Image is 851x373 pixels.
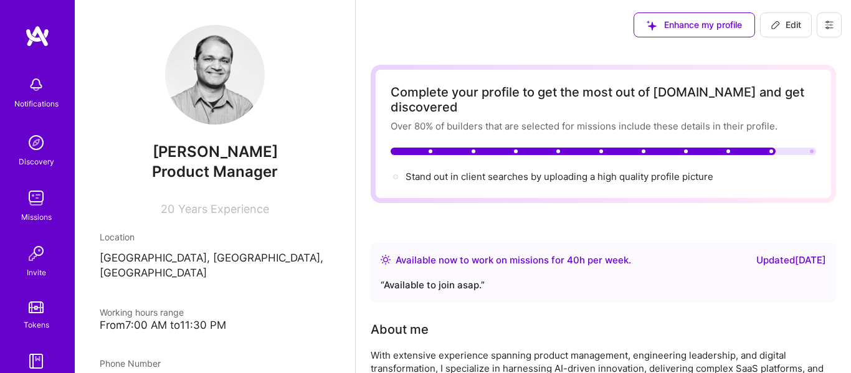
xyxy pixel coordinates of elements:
[29,301,44,313] img: tokens
[24,318,49,331] div: Tokens
[567,254,579,266] span: 40
[100,358,161,369] span: Phone Number
[391,85,816,115] div: Complete your profile to get the most out of [DOMAIN_NAME] and get discovered
[21,210,52,224] div: Missions
[634,12,755,37] button: Enhance my profile
[756,253,826,268] div: Updated [DATE]
[24,241,49,266] img: Invite
[161,202,174,215] span: 20
[371,320,429,339] div: About me
[406,170,713,183] div: Stand out in client searches by uploading a high quality profile picture
[100,251,330,281] p: [GEOGRAPHIC_DATA], [GEOGRAPHIC_DATA], [GEOGRAPHIC_DATA]
[152,163,278,181] span: Product Manager
[100,143,330,161] span: [PERSON_NAME]
[19,155,54,168] div: Discovery
[771,19,801,31] span: Edit
[760,12,812,37] button: Edit
[100,319,330,332] div: From 7:00 AM to 11:30 PM
[14,97,59,110] div: Notifications
[100,307,184,318] span: Working hours range
[27,266,46,279] div: Invite
[24,130,49,155] img: discovery
[100,230,330,243] div: Location
[647,19,742,31] span: Enhance my profile
[647,21,657,31] i: icon SuggestedTeams
[391,120,816,133] div: Over 80% of builders that are selected for missions include these details in their profile.
[165,25,265,125] img: User Avatar
[381,255,391,265] img: Availability
[24,72,49,97] img: bell
[25,25,50,47] img: logo
[396,253,631,268] div: Available now to work on missions for h per week .
[178,202,269,215] span: Years Experience
[24,186,49,210] img: teamwork
[381,278,826,293] div: “ Available to join asap. ”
